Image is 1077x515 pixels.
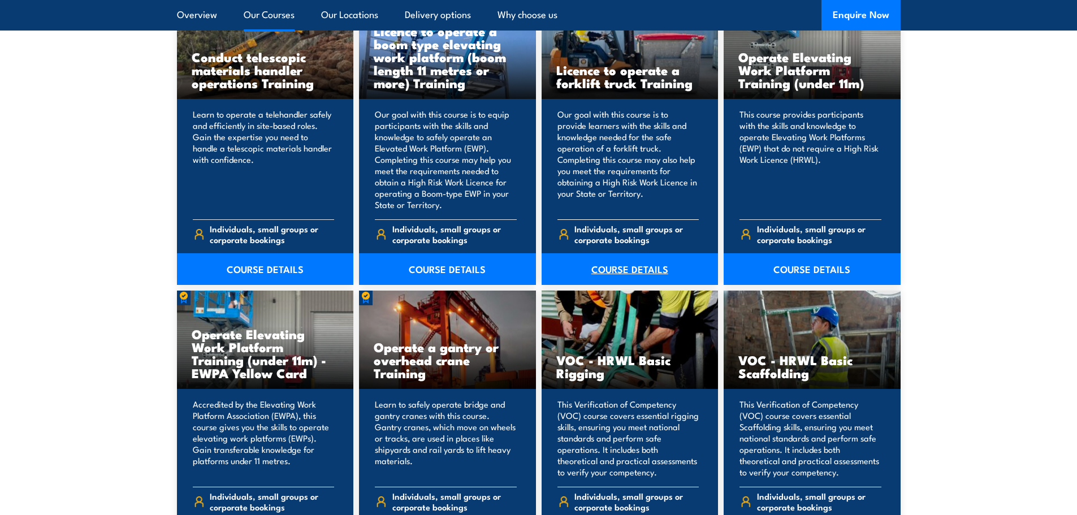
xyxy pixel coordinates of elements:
[392,223,517,245] span: Individuals, small groups or corporate bookings
[557,109,699,210] p: Our goal with this course is to provide learners with the skills and knowledge needed for the saf...
[556,353,704,379] h3: VOC - HRWL Basic Rigging
[738,353,886,379] h3: VOC - HRWL Basic Scaffolding
[193,109,335,210] p: Learn to operate a telehandler safely and efficiently in site-based roles. Gain the expertise you...
[392,491,517,512] span: Individuals, small groups or corporate bookings
[374,24,521,89] h3: Licence to operate a boom type elevating work platform (boom length 11 metres or more) Training
[374,340,521,379] h3: Operate a gantry or overhead crane Training
[757,491,881,512] span: Individuals, small groups or corporate bookings
[557,399,699,478] p: This Verification of Competency (VOC) course covers essential rigging skills, ensuring you meet n...
[574,223,699,245] span: Individuals, small groups or corporate bookings
[556,63,704,89] h3: Licence to operate a forklift truck Training
[542,253,719,285] a: COURSE DETAILS
[210,223,334,245] span: Individuals, small groups or corporate bookings
[738,50,886,89] h3: Operate Elevating Work Platform Training (under 11m)
[210,491,334,512] span: Individuals, small groups or corporate bookings
[757,223,881,245] span: Individuals, small groups or corporate bookings
[192,50,339,89] h3: Conduct telescopic materials handler operations Training
[574,491,699,512] span: Individuals, small groups or corporate bookings
[177,253,354,285] a: COURSE DETAILS
[192,327,339,379] h3: Operate Elevating Work Platform Training (under 11m) - EWPA Yellow Card
[724,253,901,285] a: COURSE DETAILS
[375,109,517,210] p: Our goal with this course is to equip participants with the skills and knowledge to safely operat...
[375,399,517,478] p: Learn to safely operate bridge and gantry cranes with this course. Gantry cranes, which move on w...
[193,399,335,478] p: Accredited by the Elevating Work Platform Association (EWPA), this course gives you the skills to...
[739,109,881,210] p: This course provides participants with the skills and knowledge to operate Elevating Work Platfor...
[739,399,881,478] p: This Verification of Competency (VOC) course covers essential Scaffolding skills, ensuring you me...
[359,253,536,285] a: COURSE DETAILS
